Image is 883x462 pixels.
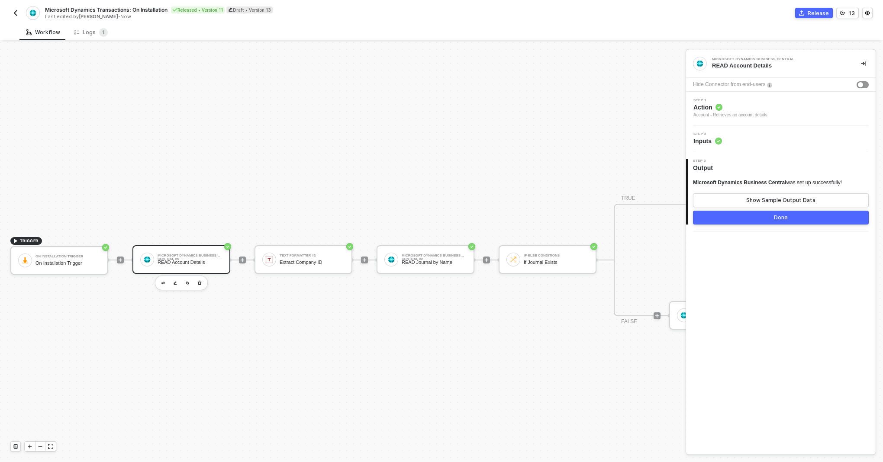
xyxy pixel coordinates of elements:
div: Account - Retrieves an account details [693,112,767,119]
span: icon-versioning [840,10,845,16]
div: Logs [74,28,108,37]
div: Workflow [26,29,60,36]
div: Show Sample Output Data [746,197,815,204]
div: Release [808,10,829,17]
img: icon [21,257,29,264]
button: edit-cred [158,278,168,288]
div: FALSE [621,318,637,326]
span: Step 2 [693,132,722,136]
button: Release [795,8,833,18]
button: edit-cred [170,278,180,288]
div: Microsoft Dynamics Business Central #5 [158,254,222,257]
span: icon-success-page [224,243,231,250]
div: Step 3Output Microsoft Dynamics Business Centralwas set up successfully!Show Sample Output DataDone [686,159,876,225]
div: Text Formatter #2 [280,254,345,257]
div: was set up successfully! [693,179,842,186]
span: Step 3 [693,159,716,163]
div: Step 2Inputs [686,132,876,145]
button: copy-block [182,278,193,288]
div: On Installation Trigger [35,255,100,258]
span: Inputs [693,137,722,145]
span: icon-play [484,257,489,263]
div: Draft • Version 13 [226,6,273,13]
span: icon-play [27,444,32,449]
div: READ Account Details [158,260,222,265]
span: Step 1 [693,99,767,102]
span: [PERSON_NAME] [79,13,118,19]
button: Done [693,211,869,225]
img: edit-cred [174,281,177,285]
img: back [12,10,19,16]
span: icon-play [118,257,123,263]
button: Show Sample Output Data [693,193,869,207]
img: integration-icon [696,60,704,67]
img: icon [143,256,151,263]
span: icon-success-page [590,243,597,250]
span: Output [693,164,716,172]
span: icon-collapse-right [861,61,866,66]
span: icon-edit [228,7,233,12]
span: icon-minus [38,444,43,449]
img: icon [387,256,395,263]
sup: 1 [99,28,108,37]
span: icon-play [240,257,245,263]
div: READ Account Details [712,62,847,70]
div: Released • Version 11 [171,6,225,13]
span: icon-play [654,313,660,318]
div: Microsoft Dynamics Business Central [712,58,842,61]
div: On Installation Trigger [35,260,100,266]
span: icon-commerce [799,10,804,16]
img: icon [680,311,688,319]
img: copy-block [186,281,189,285]
div: Hide Connector from end-users [693,80,765,89]
span: icon-play [362,257,367,263]
span: icon-play [13,238,18,244]
div: Extract Company ID [280,260,345,265]
span: icon-expand [48,444,53,449]
span: TRIGGER [20,237,39,244]
span: icon-success-page [468,243,475,250]
div: Done [774,214,788,221]
img: icon [509,256,517,263]
div: Step 1Action Account - Retrieves an account details [686,99,876,119]
span: Action [693,103,767,112]
img: icon [265,256,273,263]
span: icon-settings [865,10,870,16]
div: If Journal Exists [524,260,589,265]
img: integration-icon [29,9,36,17]
img: edit-cred [161,282,165,285]
div: READ Journal by Name [402,260,467,265]
span: Microsoft Dynamics Transactions: On Installation [45,6,168,13]
div: TRUE [621,194,635,202]
div: Last edited by - Now [45,13,441,20]
span: Microsoft Dynamics Business Central [693,180,786,186]
button: 13 [836,8,859,18]
button: back [10,8,21,18]
div: 13 [849,10,855,17]
img: icon-info [767,83,772,88]
div: If-Else Conditions [524,254,589,257]
span: 1 [102,29,105,35]
span: icon-success-page [346,243,353,250]
div: Microsoft Dynamics Business Central #2 [402,254,467,257]
span: icon-success-page [102,244,109,251]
